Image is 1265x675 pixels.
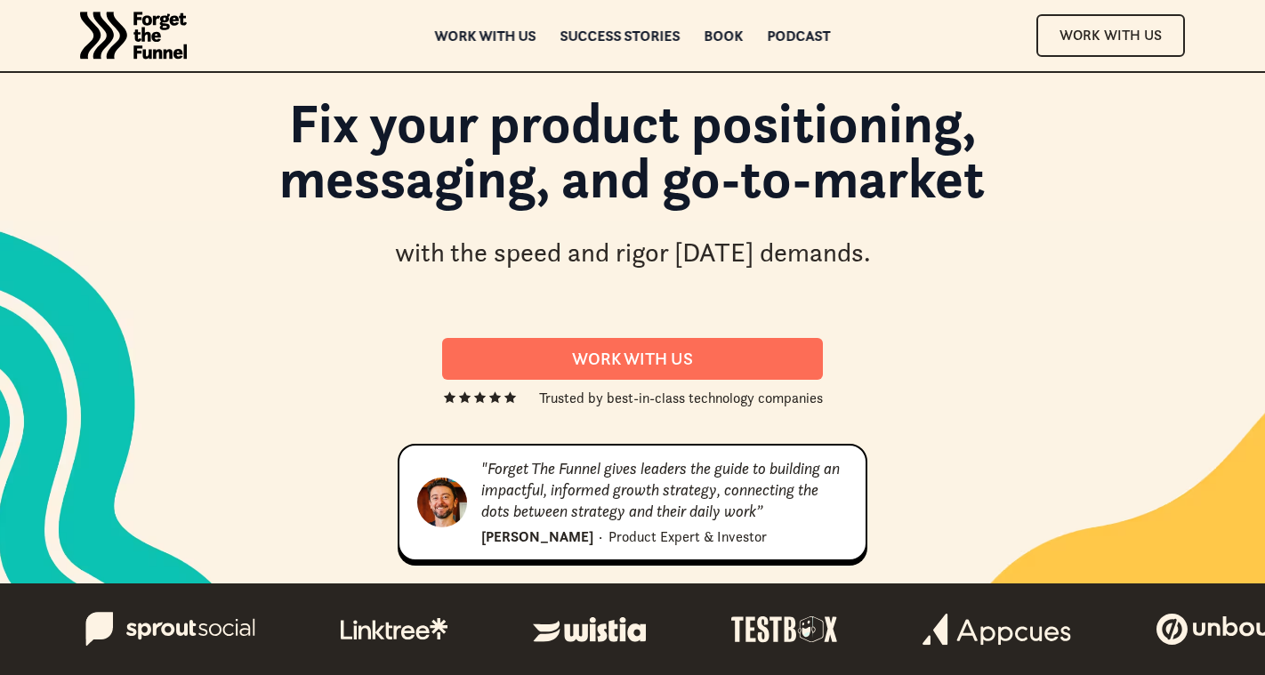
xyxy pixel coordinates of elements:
div: Product Expert & Investor [608,526,767,547]
a: Podcast [768,29,831,42]
div: "Forget The Funnel gives leaders the guide to building an impactful, informed growth strategy, co... [481,458,848,522]
div: [PERSON_NAME] [481,526,593,547]
div: with the speed and rigor [DATE] demands. [395,235,871,271]
a: Success Stories [560,29,681,42]
a: Work with us [435,29,536,42]
a: Book [705,29,744,42]
div: · [599,526,602,547]
div: Trusted by best-in-class technology companies [539,387,823,408]
a: Work With us [442,338,823,380]
a: Work With Us [1036,14,1185,56]
h1: Fix your product positioning, messaging, and go-to-market [159,95,1106,224]
div: Work With us [463,349,802,369]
